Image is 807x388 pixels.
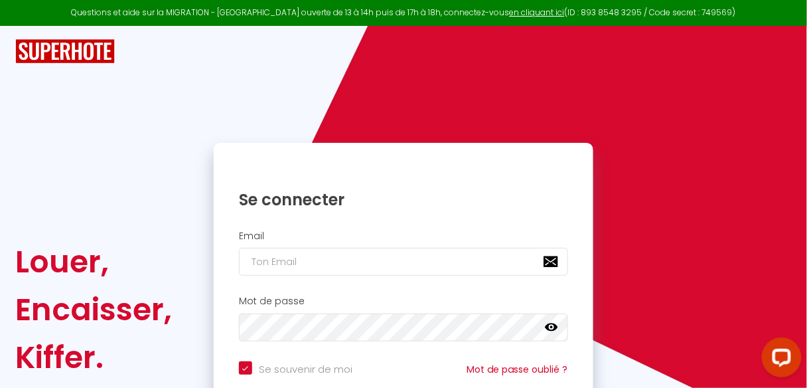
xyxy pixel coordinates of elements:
div: Encaisser, [15,286,172,334]
img: SuperHote logo [15,39,115,64]
div: Kiffer. [15,334,172,381]
iframe: LiveChat chat widget [751,332,807,388]
h1: Se connecter [239,189,568,210]
h2: Mot de passe [239,296,568,307]
div: Louer, [15,238,172,286]
a: en cliquant ici [510,7,565,18]
a: Mot de passe oublié ? [467,363,568,376]
h2: Email [239,231,568,242]
input: Ton Email [239,248,568,276]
